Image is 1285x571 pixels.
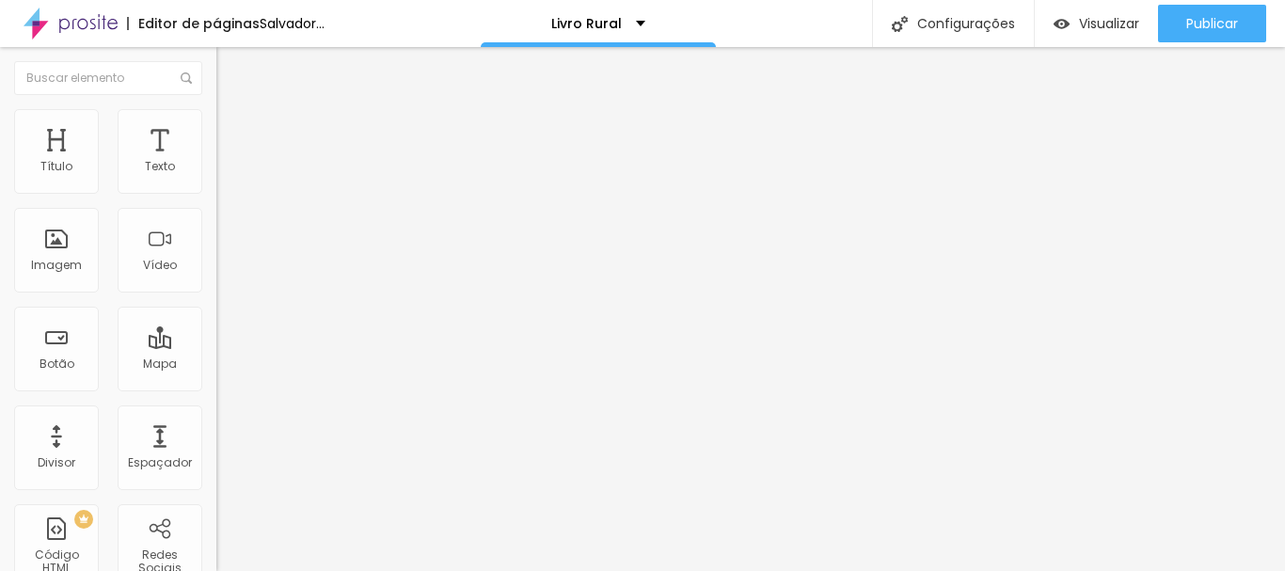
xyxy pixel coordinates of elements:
[143,257,177,273] font: Vídeo
[38,454,75,470] font: Divisor
[1035,5,1158,42] button: Visualizar
[31,257,82,273] font: Imagem
[143,356,177,372] font: Mapa
[40,356,74,372] font: Botão
[40,158,72,174] font: Título
[260,14,325,33] font: Salvador...
[892,16,908,32] img: Ícone
[14,61,202,95] input: Buscar elemento
[181,72,192,84] img: Ícone
[1079,14,1139,33] font: Visualizar
[1054,16,1070,32] img: view-1.svg
[551,14,622,33] font: Livro Rural
[216,47,1285,571] iframe: Editor
[1158,5,1266,42] button: Publicar
[128,454,192,470] font: Espaçador
[1186,14,1238,33] font: Publicar
[917,14,1015,33] font: Configurações
[138,14,260,33] font: Editor de páginas
[145,158,175,174] font: Texto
